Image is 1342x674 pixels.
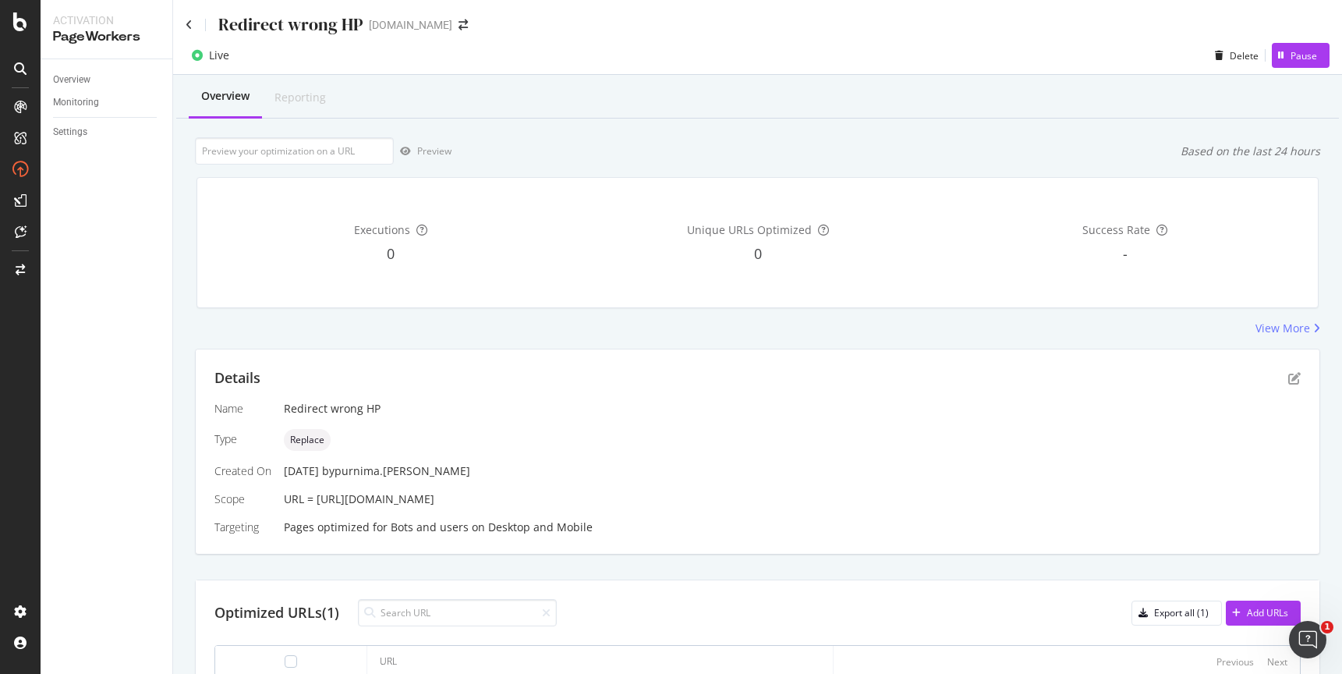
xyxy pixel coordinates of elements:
[1230,49,1259,62] div: Delete
[1226,601,1301,626] button: Add URLs
[1154,606,1209,619] div: Export all (1)
[53,94,161,111] a: Monitoring
[1131,601,1222,626] button: Export all (1)
[387,244,395,263] span: 0
[53,72,161,88] a: Overview
[1289,621,1326,658] iframe: Intercom live chat
[284,520,1301,535] div: Pages optimized for on
[459,20,468,30] div: arrow-right-arrow-left
[1209,43,1259,68] button: Delete
[488,520,593,535] div: Desktop and Mobile
[1247,606,1288,619] div: Add URLs
[417,144,451,158] div: Preview
[380,654,397,669] div: URL
[1255,321,1320,336] a: View More
[1216,655,1254,669] div: Previous
[369,17,452,33] div: [DOMAIN_NAME]
[214,368,260,388] div: Details
[209,48,229,63] div: Live
[53,12,160,28] div: Activation
[1123,244,1128,263] span: -
[358,599,557,626] input: Search URL
[214,491,271,507] div: Scope
[53,72,90,88] div: Overview
[1267,652,1287,671] button: Next
[284,401,1301,417] div: Redirect wrong HP
[214,401,271,417] div: Name
[1291,49,1317,62] div: Pause
[53,124,87,140] div: Settings
[214,603,339,623] div: Optimized URLs (1)
[1267,655,1287,669] div: Next
[214,431,271,447] div: Type
[1181,144,1320,159] div: Based on the last 24 hours
[186,20,193,30] a: Click to go back
[391,520,469,535] div: Bots and users
[1216,652,1254,671] button: Previous
[322,463,470,479] div: by purnima.[PERSON_NAME]
[53,124,161,140] a: Settings
[1272,43,1330,68] button: Pause
[284,491,434,506] span: URL = [URL][DOMAIN_NAME]
[214,463,271,479] div: Created On
[274,90,326,105] div: Reporting
[218,12,363,37] div: Redirect wrong HP
[201,88,250,104] div: Overview
[284,429,331,451] div: neutral label
[1082,222,1150,237] span: Success Rate
[687,222,812,237] span: Unique URLs Optimized
[1255,321,1310,336] div: View More
[1321,621,1333,633] span: 1
[53,28,160,46] div: PageWorkers
[214,520,271,535] div: Targeting
[284,463,1301,479] div: [DATE]
[290,435,324,445] span: Replace
[394,139,451,164] button: Preview
[354,222,410,237] span: Executions
[1288,372,1301,385] div: pen-to-square
[53,94,99,111] div: Monitoring
[195,137,394,165] input: Preview your optimization on a URL
[754,244,762,263] span: 0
